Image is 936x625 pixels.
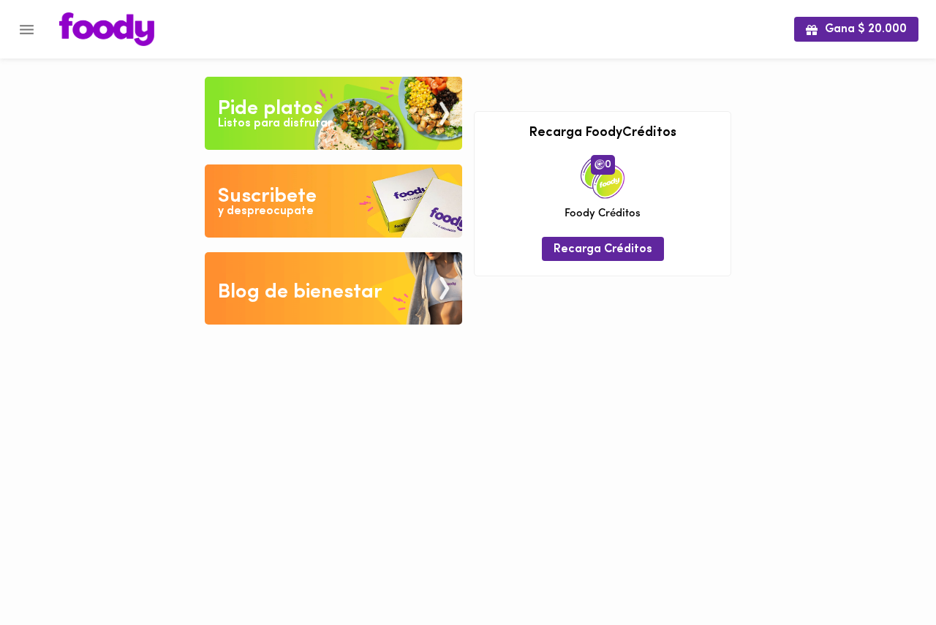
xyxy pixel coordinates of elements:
[218,278,382,307] div: Blog de bienestar
[218,203,314,220] div: y despreocupate
[851,540,921,610] iframe: Messagebird Livechat Widget
[205,252,462,325] img: Blog de bienestar
[486,126,720,141] h3: Recarga FoodyCréditos
[205,164,462,238] img: Disfruta bajar de peso
[554,243,652,257] span: Recarga Créditos
[59,12,154,46] img: logo.png
[205,77,462,150] img: Pide un Platos
[595,159,605,170] img: foody-creditos.png
[794,17,918,41] button: Gana $ 20.000
[9,12,45,48] button: Menu
[581,155,624,199] img: credits-package.png
[218,182,317,211] div: Suscribete
[542,237,664,261] button: Recarga Créditos
[565,206,641,221] span: Foody Créditos
[591,155,615,174] span: 0
[218,115,332,132] div: Listos para disfrutar
[218,94,322,124] div: Pide platos
[806,23,907,37] span: Gana $ 20.000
